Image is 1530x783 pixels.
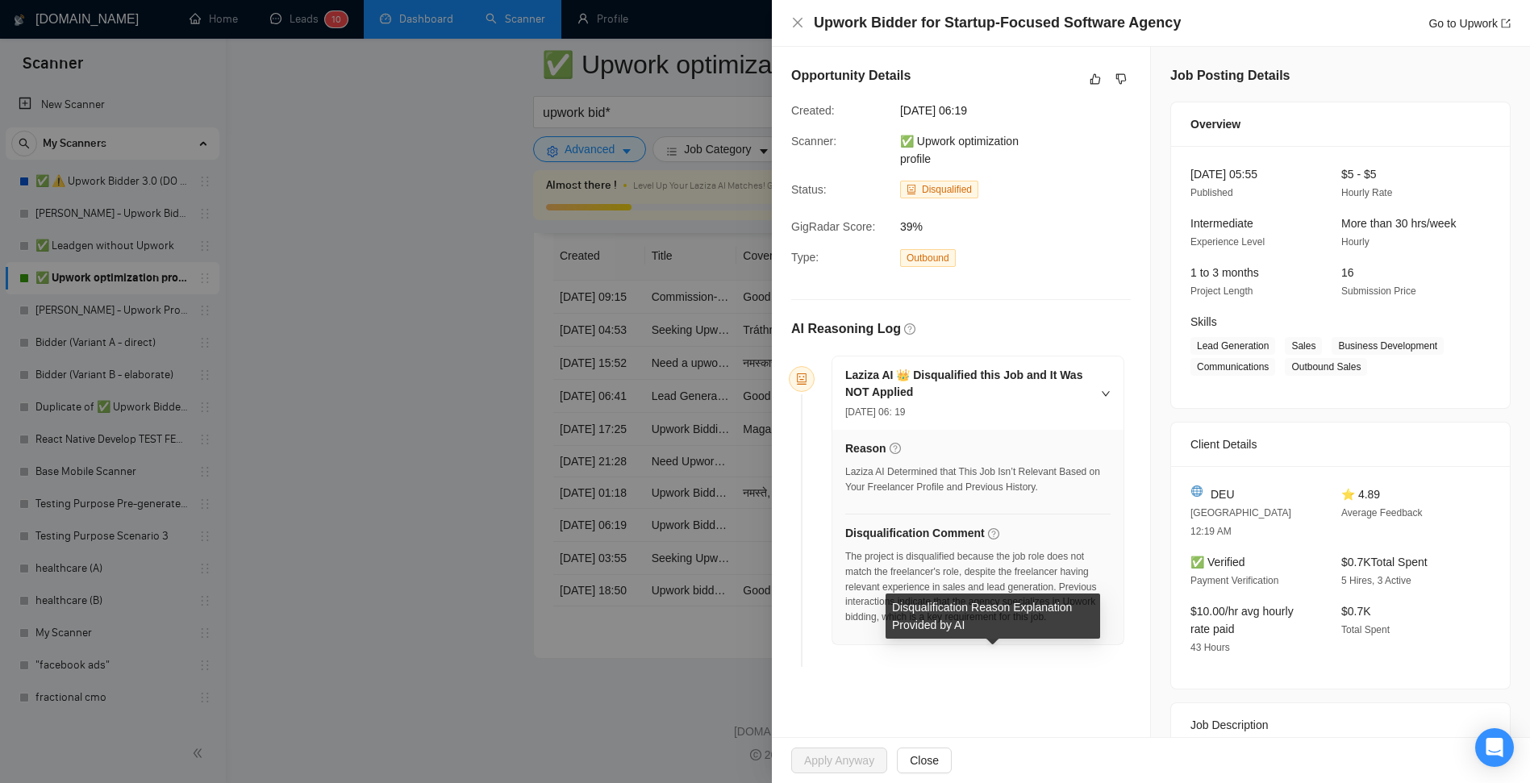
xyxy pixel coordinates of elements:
[897,748,952,773] button: Close
[791,251,819,264] span: Type:
[1101,389,1111,398] span: right
[900,102,1142,119] span: [DATE] 06:19
[1190,703,1490,747] div: Job Description
[1285,358,1367,376] span: Outbound Sales
[1170,66,1290,85] h5: Job Posting Details
[886,593,1100,639] div: Disqualification Reason Explanation Provided by AI
[791,183,827,196] span: Status:
[1211,485,1235,503] span: DEU
[845,464,1111,495] div: Laziza AI Determined that This Job Isn’t Relevant Based on Your Freelancer Profile and Previous H...
[845,367,1091,401] h5: Laziza AI 👑 Disqualified this Job and It Was NOT Applied
[1332,337,1444,355] span: Business Development
[1428,17,1511,30] a: Go to Upworkexport
[1190,236,1265,248] span: Experience Level
[900,135,1019,165] span: ✅ Upwork optimization profile
[791,104,835,117] span: Created:
[1190,266,1259,279] span: 1 to 3 months
[988,528,999,539] span: question-circle
[907,185,916,194] span: robot
[791,66,911,85] h5: Opportunity Details
[1190,217,1253,230] span: Intermediate
[791,220,875,233] span: GigRadar Score:
[1341,605,1371,618] span: $0.7K
[796,373,807,385] span: robot
[1285,337,1322,355] span: Sales
[1341,507,1423,519] span: Average Feedback
[922,184,972,195] span: Disqualified
[1090,73,1101,85] span: like
[791,319,901,339] h5: AI Reasoning Log
[1341,266,1354,279] span: 16
[1190,507,1291,537] span: [GEOGRAPHIC_DATA] 12:19 AM
[1475,728,1514,767] div: Open Intercom Messenger
[1190,315,1217,328] span: Skills
[1190,556,1245,569] span: ✅ Verified
[845,525,985,542] h5: Disqualification Comment
[1190,423,1490,466] div: Client Details
[791,16,804,29] span: close
[1115,73,1127,85] span: dislike
[1190,605,1294,635] span: $10.00/hr avg hourly rate paid
[910,752,939,769] span: Close
[904,323,915,335] span: question-circle
[1341,556,1428,569] span: $0.7K Total Spent
[1190,285,1253,297] span: Project Length
[1341,168,1377,181] span: $5 - $5
[1341,575,1411,586] span: 5 Hires, 3 Active
[1111,69,1131,89] button: dislike
[845,406,905,418] span: [DATE] 06: 19
[1501,19,1511,28] span: export
[1190,115,1240,133] span: Overview
[1341,488,1380,501] span: ⭐ 4.89
[791,16,804,30] button: Close
[845,440,886,457] h5: Reason
[1190,575,1278,586] span: Payment Verification
[845,549,1111,625] div: The project is disqualified because the job role does not match the freelancer's role, despite th...
[1341,236,1369,248] span: Hourly
[1191,485,1203,497] img: 🌐
[1190,187,1233,198] span: Published
[890,443,901,454] span: question-circle
[814,13,1181,33] h4: Upwork Bidder for Startup-Focused Software Agency
[791,135,836,148] span: Scanner:
[1341,187,1392,198] span: Hourly Rate
[900,218,1142,235] span: 39%
[1190,358,1275,376] span: Communications
[1341,624,1390,635] span: Total Spent
[1086,69,1105,89] button: like
[1190,642,1230,653] span: 43 Hours
[900,249,956,267] span: Outbound
[1341,217,1456,230] span: More than 30 hrs/week
[1341,285,1416,297] span: Submission Price
[1190,337,1275,355] span: Lead Generation
[1190,168,1257,181] span: [DATE] 05:55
